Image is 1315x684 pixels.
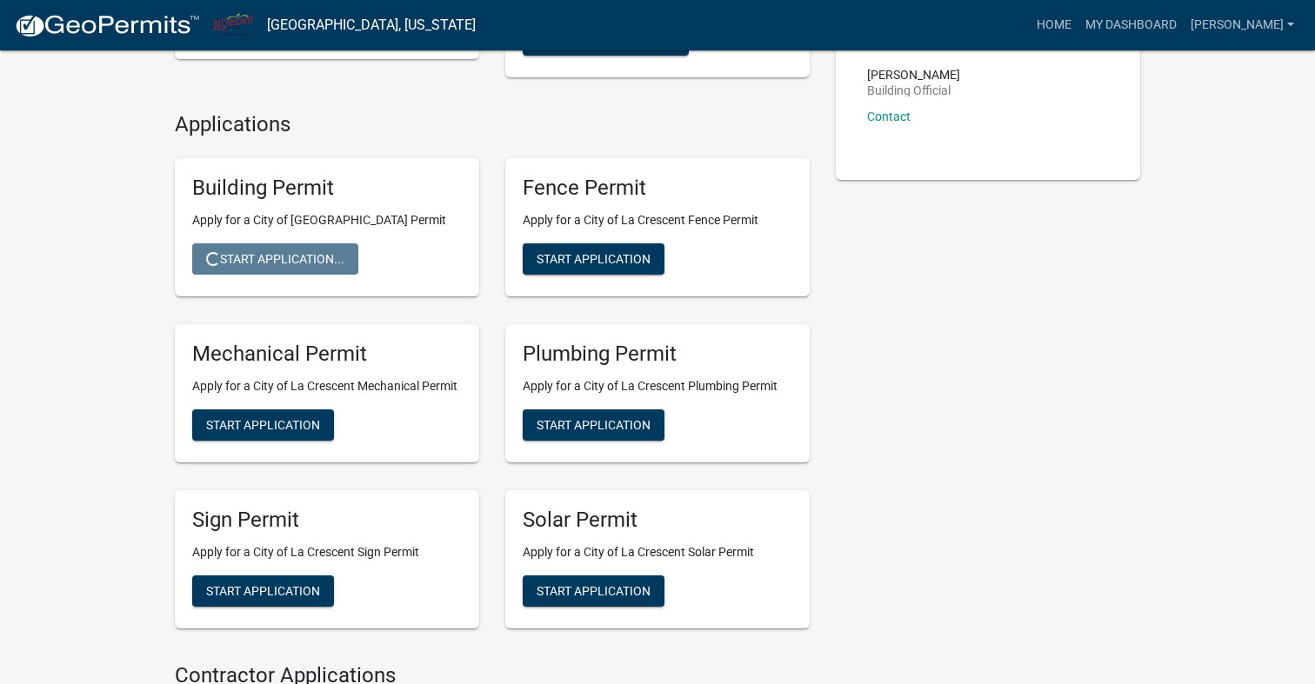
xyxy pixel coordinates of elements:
button: Start Application [192,575,334,607]
a: My Dashboard [1078,9,1184,42]
p: [PERSON_NAME] [867,69,960,81]
h5: Building Permit [192,176,462,201]
p: Apply for a City of La Crescent Plumbing Permit [523,377,792,395]
p: Apply for a City of La Crescent Fence Permit [523,211,792,229]
button: Start Application [523,575,664,607]
h4: Applications [175,112,810,137]
span: Start Application [206,583,320,597]
h5: Fence Permit [523,176,792,201]
button: Start Application [192,409,334,441]
span: Start Application [537,583,651,597]
a: Home [1030,9,1078,42]
p: Apply for a City of [GEOGRAPHIC_DATA] Permit [192,211,462,229]
h5: Solar Permit [523,508,792,533]
button: Start Application [523,409,664,441]
wm-workflow-list-section: Applications [175,112,810,641]
p: Apply for a City of La Crescent Sign Permit [192,543,462,561]
span: Start Application [537,252,651,266]
h5: Plumbing Permit [523,342,792,367]
p: Apply for a City of La Crescent Solar Permit [523,543,792,561]
button: Start Application... [192,243,358,275]
a: Contact [867,110,911,123]
h5: Sign Permit [192,508,462,533]
a: [GEOGRAPHIC_DATA], [US_STATE] [267,10,476,40]
p: Apply for a City of La Crescent Mechanical Permit [192,377,462,395]
span: Start Application [206,417,320,431]
button: Start Application [523,243,664,275]
span: Start Application [537,417,651,431]
h5: Mechanical Permit [192,342,462,367]
span: Start Application... [206,252,344,266]
img: City of La Crescent, Minnesota [214,13,253,37]
a: [PERSON_NAME] [1184,9,1301,42]
p: Building Official [867,84,960,96]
